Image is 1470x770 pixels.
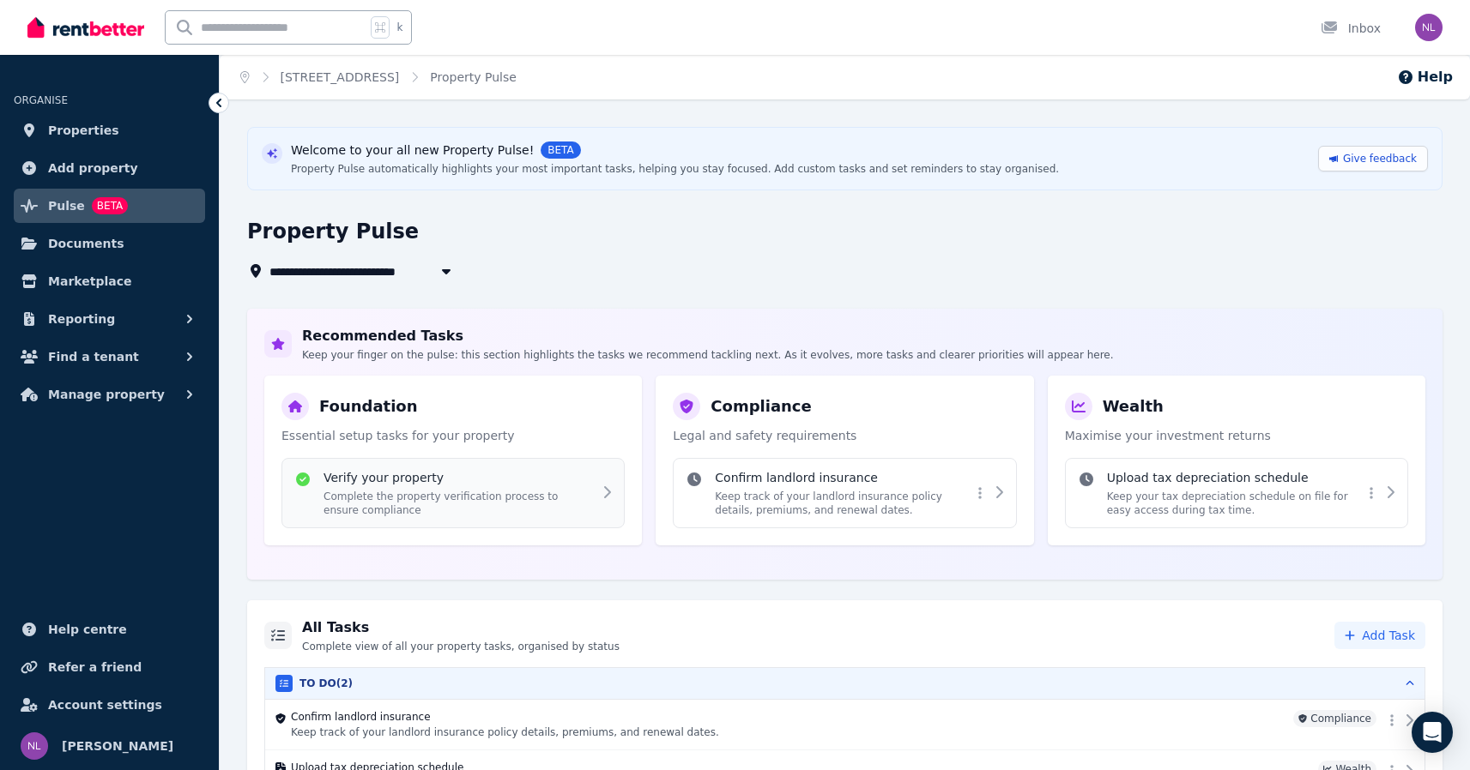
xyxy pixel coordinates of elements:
[220,55,537,99] nav: Breadcrumb
[48,384,165,405] span: Manage property
[14,94,68,106] span: ORGANISE
[48,120,119,141] span: Properties
[48,233,124,254] span: Documents
[48,619,127,640] span: Help centre
[62,736,173,756] span: [PERSON_NAME]
[281,458,625,528] div: Verify your propertyComplete the property verification process to ensure compliance
[1293,710,1376,727] span: Compliance
[14,650,205,684] a: Refer a friend
[48,158,138,178] span: Add property
[48,657,142,677] span: Refer a friend
[324,490,593,517] p: Complete the property verification process to ensure compliance
[711,394,811,418] h3: Compliance
[302,326,1114,346] h2: Recommended Tasks
[1343,152,1417,165] span: Give feedback
[14,340,205,374] button: Find a tenant
[92,197,128,214] span: BETA
[14,226,205,261] a: Documents
[430,70,517,84] a: Property Pulse
[299,677,353,690] h3: TO DO ( 2 )
[14,189,205,223] a: PulseBETA
[291,162,1059,176] div: Property Pulse automatically highlights your most important tasks, helping you stay focused. Add ...
[1321,20,1381,37] div: Inbox
[1103,394,1164,418] h3: Wealth
[396,21,402,34] span: k
[302,617,620,638] h2: All Tasks
[247,218,419,245] h1: Property Pulse
[265,668,1425,699] button: TO DO(2)
[1107,490,1363,517] p: Keep your tax depreciation schedule on file for easy access during tax time.
[1383,710,1400,731] button: More options
[1397,67,1453,87] button: Help
[14,688,205,722] a: Account settings
[1065,458,1408,528] div: Upload tax depreciation scheduleKeep your tax depreciation schedule on file for easy access durin...
[27,15,144,40] img: RentBetter
[291,725,1286,739] p: Keep track of your landlord insurance policy details, premiums, and renewal dates.
[48,196,85,216] span: Pulse
[673,427,1016,444] p: Legal and safety requirements
[281,427,625,444] p: Essential setup tasks for your property
[14,612,205,647] a: Help centre
[21,732,48,760] img: Nadia Lobova
[14,264,205,298] a: Marketplace
[302,640,620,653] p: Complete view of all your property tasks, organised by status
[281,70,400,84] a: [STREET_ADDRESS]
[302,348,1114,362] p: Keep your finger on the pulse: this section highlights the tasks we recommend tackling next. As i...
[14,151,205,185] a: Add property
[324,469,593,486] h4: Verify your property
[48,271,131,292] span: Marketplace
[1362,627,1415,644] span: Add Task
[971,483,989,503] button: More options
[48,309,115,329] span: Reporting
[1318,146,1428,171] a: Give feedback
[715,490,971,517] p: Keep track of your landlord insurance policy details, premiums, and renewal dates.
[1363,483,1380,503] button: More options
[291,141,534,159] span: Welcome to your all new Property Pulse!
[14,302,205,336] button: Reporting
[673,458,1016,528] div: Confirm landlord insuranceKeep track of your landlord insurance policy details, premiums, and ren...
[319,394,418,418] h3: Foundation
[14,377,205,412] button: Manage property
[14,113,205,147] a: Properties
[1412,712,1453,753] div: Open Intercom Messenger
[1107,469,1363,486] h4: Upload tax depreciation schedule
[1415,14,1443,41] img: Nadia Lobova
[291,710,1286,724] h4: Confirm landlord insurance
[48,346,139,367] span: Find a tenant
[1065,427,1408,444] p: Maximise your investment returns
[715,469,971,486] h4: Confirm landlord insurance
[48,695,162,715] span: Account settings
[1334,622,1425,649] button: Add Task
[541,141,580,159] span: BETA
